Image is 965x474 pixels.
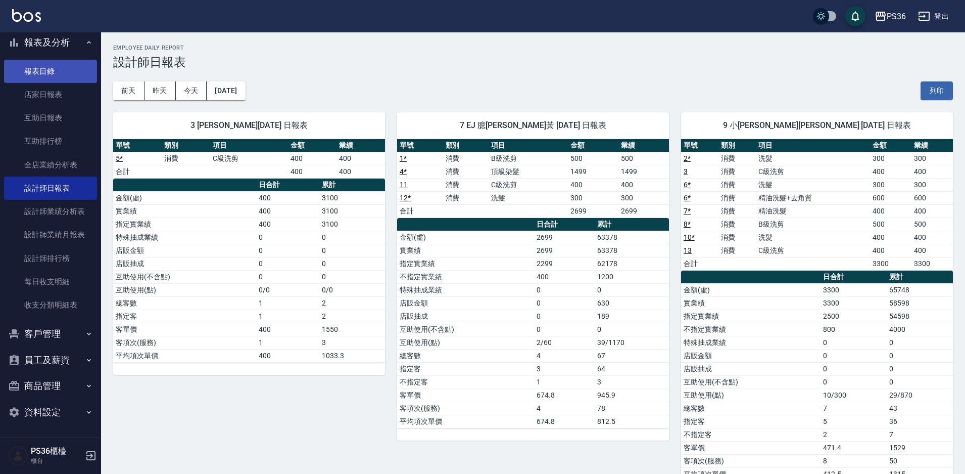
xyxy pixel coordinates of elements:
td: 合計 [681,257,718,270]
td: 400 [256,323,319,336]
td: 400 [288,165,336,178]
td: 189 [595,310,669,323]
td: 0 [256,257,319,270]
th: 類別 [718,139,756,152]
td: 5 [821,415,887,428]
td: 消費 [443,191,489,204]
td: 0 [887,336,953,349]
td: 400 [911,165,953,178]
td: 0 [821,375,887,389]
td: 指定客 [681,415,821,428]
button: 報表及分析 [4,29,97,56]
td: 消費 [162,152,210,165]
td: 400 [288,152,336,165]
th: 項目 [210,139,288,152]
table: a dense table [113,139,385,179]
td: 500 [911,218,953,231]
td: 400 [256,191,319,204]
td: 29/870 [887,389,953,402]
a: 設計師排行榜 [4,247,97,270]
th: 金額 [870,139,911,152]
td: 0 [887,362,953,375]
span: 9 小[PERSON_NAME][PERSON_NAME] [DATE] 日報表 [693,120,941,131]
a: 3 [684,167,688,176]
button: [DATE] [207,81,245,100]
button: 登出 [914,7,953,26]
td: C級洗剪 [756,165,870,178]
td: 金額(虛) [397,231,534,244]
td: 812.5 [595,415,669,428]
td: 0/0 [319,283,385,296]
td: 金額(虛) [113,191,256,204]
td: 1 [256,336,319,349]
td: 400 [911,231,953,244]
a: 互助排行榜 [4,130,97,153]
td: 400 [534,270,595,283]
td: 300 [568,191,618,204]
td: 總客數 [681,402,821,415]
td: 945.9 [595,389,669,402]
td: 7 [887,428,953,441]
td: 0 [534,310,595,323]
button: 今天 [176,81,207,100]
td: 特殊抽成業績 [113,231,256,244]
td: 特殊抽成業績 [397,283,534,296]
td: 3300 [821,283,887,296]
td: 客單價 [681,441,821,454]
td: 3300 [821,296,887,310]
td: 600 [911,191,953,204]
td: 630 [595,296,669,310]
a: 設計師業績分析表 [4,200,97,223]
td: 客項次(服務) [397,402,534,415]
td: 500 [870,218,911,231]
th: 單號 [113,139,162,152]
td: 消費 [718,165,756,178]
td: 0/0 [256,283,319,296]
a: 收支分類明細表 [4,293,97,317]
td: 店販金額 [113,244,256,257]
td: 指定客 [113,310,256,323]
td: 300 [870,178,911,191]
td: 43 [887,402,953,415]
td: 400 [256,349,319,362]
td: 0 [256,244,319,257]
td: 洗髮 [489,191,568,204]
td: 消費 [443,152,489,165]
td: 金額(虛) [681,283,821,296]
th: 日合計 [534,218,595,231]
a: 店家日報表 [4,83,97,106]
td: 客單價 [397,389,534,402]
a: 報表目錄 [4,60,97,83]
td: 消費 [443,178,489,191]
td: 800 [821,323,887,336]
td: 店販抽成 [397,310,534,323]
td: 0 [319,231,385,244]
td: 店販抽成 [113,257,256,270]
th: 項目 [489,139,568,152]
span: 3 [PERSON_NAME][DATE] 日報表 [125,120,373,131]
td: 63378 [595,244,669,257]
td: 0 [319,270,385,283]
td: 2 [319,310,385,323]
td: 1200 [595,270,669,283]
td: 54598 [887,310,953,323]
td: 0 [887,375,953,389]
td: 600 [870,191,911,204]
td: 400 [911,204,953,218]
td: 總客數 [113,296,256,310]
td: 1499 [618,165,669,178]
td: 3300 [870,257,911,270]
th: 單號 [681,139,718,152]
td: 不指定客 [681,428,821,441]
table: a dense table [397,218,669,428]
a: 每日收支明細 [4,270,97,293]
td: 平均項次單價 [113,349,256,362]
td: 0 [887,349,953,362]
td: C級洗剪 [489,178,568,191]
td: 店販金額 [681,349,821,362]
img: Logo [12,9,41,22]
td: 300 [911,152,953,165]
th: 金額 [288,139,336,152]
h3: 設計師日報表 [113,55,953,69]
td: 1033.3 [319,349,385,362]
